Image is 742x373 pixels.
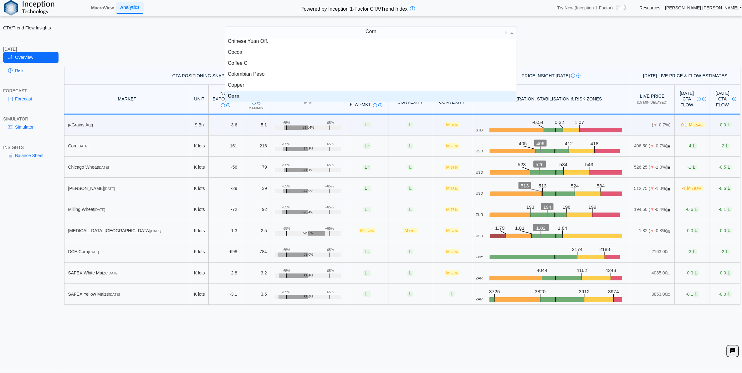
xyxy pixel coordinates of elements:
[3,116,59,122] div: SIMULATOR
[407,249,413,254] span: L
[282,205,290,209] div: -65%
[367,292,369,297] span: ↓
[579,289,590,294] text: 3912
[302,295,313,299] span: -87.9%
[225,58,516,69] div: Coffee C
[571,74,575,78] img: Info
[573,247,584,252] text: 2174
[476,73,627,79] div: Price Insight [DATE]
[363,186,371,191] span: L
[519,141,527,146] text: 405
[209,199,241,220] td: -72
[686,291,699,297] span: -0.1
[445,249,459,254] span: M
[241,157,271,178] td: 79
[282,163,290,167] div: -65%
[637,100,668,104] span: (15-min delayed)
[363,165,371,170] span: L
[325,205,334,209] div: +65%
[3,65,59,76] a: Risk
[64,115,190,136] td: Grains Agg.
[732,97,736,101] img: Info
[209,241,241,263] td: -698
[378,103,382,107] img: Read More
[726,228,732,233] span: L
[686,228,699,233] span: -0.0
[668,187,671,191] span: OPEN: Market session is currently open.
[476,171,483,175] span: USD
[241,199,271,220] td: 92
[98,166,109,169] span: [DATE]
[445,207,459,212] span: M
[252,100,256,105] img: Info
[367,186,369,191] span: ↓
[241,135,271,157] td: 216
[630,115,674,136] td: ( -0.7%)
[571,183,579,188] text: 524
[241,284,271,305] td: 3.5
[3,122,59,132] a: Simulator
[650,165,655,170] span: ▼
[686,186,703,191] span: M
[527,204,535,210] text: 193
[693,123,703,127] span: ↓ 54%
[445,143,459,149] span: M
[64,85,190,115] th: MARKET
[364,228,366,233] span: ↑
[630,157,674,178] td: 526.25 ( -1.0%)
[668,293,671,296] span: NO FEED: Live data feed not provided for this market.
[682,186,703,191] span: -1
[373,103,377,107] img: Info
[668,208,671,212] span: OPEN: Market session is currently open.
[226,103,230,107] img: Read More
[451,250,458,254] span: 59%
[190,115,209,136] td: $ Bn
[241,115,271,136] td: 5.1
[445,165,459,170] span: M
[225,80,516,91] div: Copper
[630,199,674,220] td: 194.50 ( -0.4%)
[225,91,516,102] div: Corn
[3,150,59,161] a: Balance Sheet
[451,271,458,275] span: 56%
[303,231,313,235] span: 52.1%
[407,186,413,191] span: L
[407,165,413,170] span: L
[575,120,584,125] text: 1.07
[366,29,376,34] span: Corn
[241,263,271,284] td: 3.2
[109,293,120,296] span: [DATE]
[564,204,572,210] text: 196
[702,97,706,101] img: Read More
[476,128,483,132] span: STD
[248,106,263,110] span: Max/Min
[590,204,598,210] text: 199
[451,144,458,148] span: 73%
[558,226,567,231] text: 1.84
[209,178,241,199] td: -29
[363,207,371,212] span: L
[302,189,313,193] span: -74.9%
[536,268,547,273] text: 4044
[301,125,314,130] span: -71.04%
[363,122,371,127] span: L
[630,85,674,115] th: Live Price
[68,207,186,212] div: Milling Wheat
[68,228,186,233] div: [MEDICAL_DATA] [GEOGRAPHIC_DATA]
[668,166,671,169] span: OPEN: Market session is currently open.
[451,229,458,233] span: 57%
[282,290,290,294] div: -65%
[88,250,99,254] span: [DATE]
[209,157,241,178] td: -56
[601,247,612,252] text: 2188
[367,165,369,170] span: ↑
[650,143,655,148] span: ▼
[630,135,674,157] td: 406.50 ( -0.7%)
[325,248,334,252] div: +65%
[726,291,732,297] span: L
[650,207,655,212] span: ▼
[325,142,334,146] div: +65%
[190,178,209,199] td: K lots
[445,186,459,191] span: M
[476,192,483,196] span: USD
